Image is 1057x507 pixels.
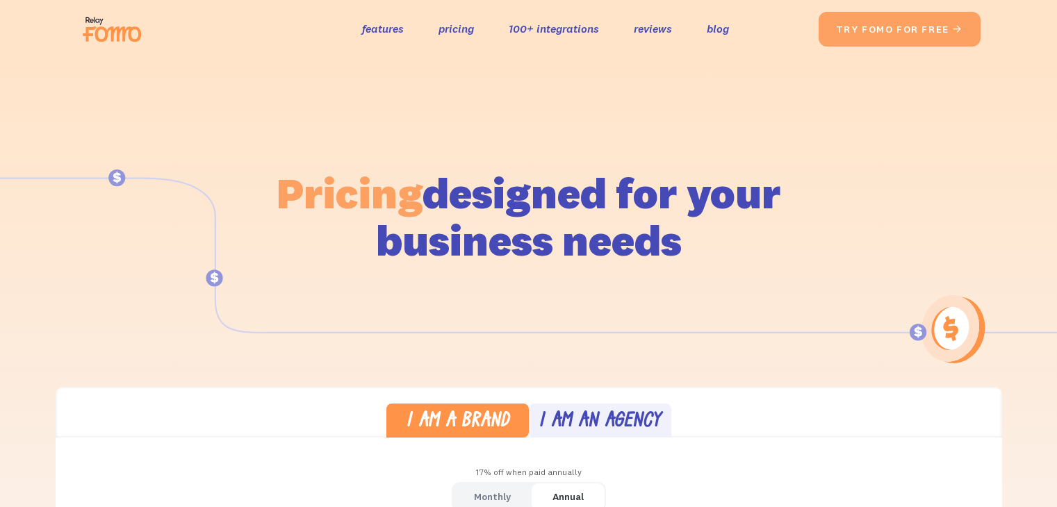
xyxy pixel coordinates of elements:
[362,19,404,39] a: features
[439,19,474,39] a: pricing
[56,463,1002,483] div: 17% off when paid annually
[552,487,584,507] div: Annual
[634,19,672,39] a: reviews
[277,166,423,219] span: Pricing
[509,19,599,39] a: 100+ integrations
[474,487,511,507] div: Monthly
[406,412,509,432] div: I am a brand
[276,169,782,264] h1: designed for your business needs
[707,19,729,39] a: blog
[952,23,963,35] span: 
[539,412,661,432] div: I am an agency
[819,12,981,47] a: try fomo for free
